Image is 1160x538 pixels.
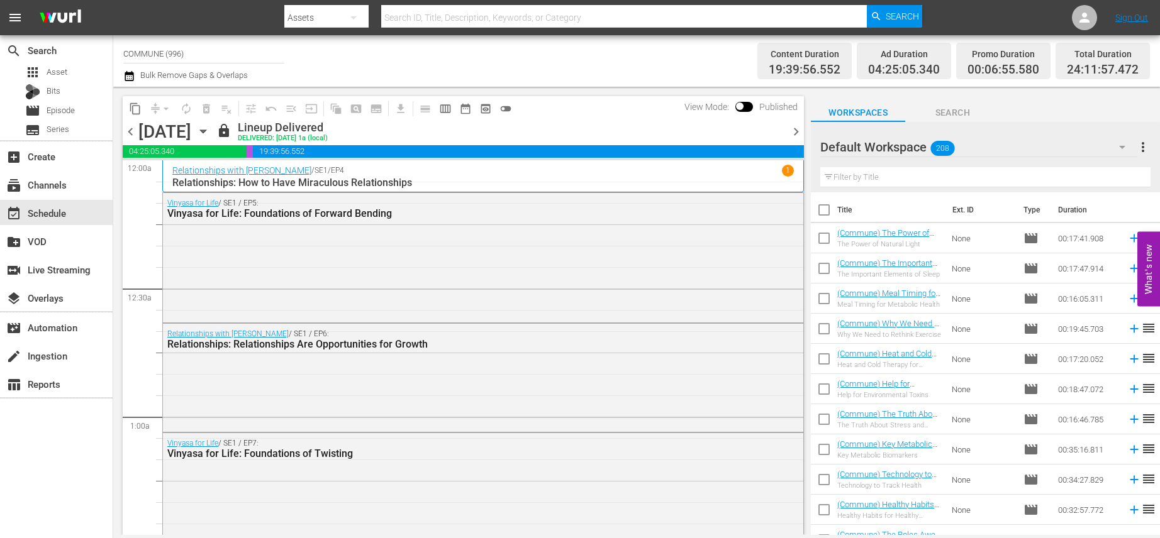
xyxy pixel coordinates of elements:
[47,104,75,117] span: Episode
[1127,473,1141,486] svg: Add to Schedule
[820,129,1137,165] div: Default Workspace
[6,377,21,392] span: Reports
[6,291,21,306] span: Overlays
[945,192,1016,228] th: Ext. ID
[868,45,940,63] div: Ad Duration
[947,495,1018,525] td: None
[1016,192,1051,228] th: Type
[138,121,191,142] div: [DATE]
[216,123,231,138] span: lock
[6,43,21,58] span: Search
[1141,230,1156,245] span: reorder
[735,102,744,111] span: Toggle to switch from Published to Draft view.
[476,99,496,119] span: View Backup
[238,134,328,143] div: DELIVERED: [DATE] 1a (local)
[947,404,1018,434] td: None
[331,166,344,175] p: EP4
[769,45,840,63] div: Content Duration
[1127,352,1141,366] svg: Add to Schedule
[47,85,60,97] span: Bits
[837,270,941,278] div: The Important Elements of Sleep
[811,105,905,121] span: Workspaces
[867,5,922,28] button: Search
[837,481,941,490] div: Technology to Track Health
[947,464,1018,495] td: None
[1053,223,1122,253] td: 00:17:41.908
[1053,464,1122,495] td: 00:34:27.829
[868,63,940,77] span: 04:25:05.340
[1141,381,1156,396] span: reorder
[123,124,138,140] span: chevron_left
[1053,374,1122,404] td: 00:18:47.072
[1053,283,1122,314] td: 00:16:05.311
[1127,261,1141,275] svg: Add to Schedule
[1141,321,1156,336] span: reorder
[25,123,40,138] span: Series
[1135,140,1151,155] span: more_vert
[247,145,253,158] span: 00:06:55.580
[837,192,944,228] th: Title
[1023,472,1039,487] span: Episode
[968,45,1039,63] div: Promo Duration
[947,223,1018,253] td: None
[837,451,941,459] div: Key Metabolic Biomarkers
[1141,471,1156,486] span: reorder
[123,145,247,158] span: 04:25:05.340
[1141,502,1156,517] span: reorder
[1067,45,1139,63] div: Total Duration
[167,329,731,350] div: / SE1 / EP6:
[1053,253,1122,283] td: 00:17:47.914
[386,96,411,121] span: Download as CSV
[1053,404,1122,434] td: 00:16:46.785
[837,421,941,429] div: The Truth About Stress and Trauma
[125,99,145,119] span: Copy Lineup
[1023,291,1039,306] span: Episode
[1127,382,1141,396] svg: Add to Schedule
[1053,434,1122,464] td: 00:35:16.811
[947,434,1018,464] td: None
[172,165,311,175] a: Relationships with [PERSON_NAME]
[905,105,1000,121] span: Search
[366,99,386,119] span: Create Series Block
[837,228,934,256] a: (Commune) The Power of Natural Light (Captioned)(Final)
[253,145,804,158] span: 19:39:56.552
[837,331,941,339] div: Why We Need to Rethink Exercise
[947,344,1018,374] td: None
[1053,495,1122,525] td: 00:32:57.772
[145,99,176,119] span: Remove Gaps & Overlaps
[6,178,21,193] span: Channels
[1137,232,1160,307] button: Open Feedback Widget
[25,84,40,99] div: Bits
[47,123,69,136] span: Series
[459,102,472,115] span: date_range_outlined
[947,253,1018,283] td: None
[837,349,937,387] a: (Commune) Heat and Cold Therapy for Healthy Metabolism (Captioned)(Final)
[435,99,455,119] span: Week Calendar View
[238,121,328,134] div: Lineup Delivered
[1141,411,1156,426] span: reorder
[1127,503,1141,517] svg: Add to Schedule
[321,96,346,121] span: Refresh All Search Blocks
[6,206,21,221] span: Schedule
[788,124,804,140] span: chevron_right
[1023,231,1039,246] span: Episode
[769,63,840,77] span: 19:39:56.552
[1127,412,1141,426] svg: Add to Schedule
[167,329,289,338] a: Relationships with [PERSON_NAME]
[837,469,937,498] a: (Commune) Technology to Track Health (Captioned)(Final)
[6,349,21,364] span: Ingestion
[6,150,21,165] span: Create
[837,361,941,369] div: Heat and Cold Therapy for Healthy Metabolism
[968,63,1039,77] span: 00:06:55.580
[172,177,794,189] p: Relationships: How to Have Miraculous Relationships
[411,96,435,121] span: Day Calendar View
[886,5,919,28] span: Search
[1023,261,1039,276] span: Episode
[837,319,941,347] a: (Commune) Why We Need to Rethink Exercise (Captioned)(Final)
[167,199,731,219] div: / SE1 / EP5:
[6,234,21,250] span: VOD
[1127,442,1141,456] svg: Add to Schedule
[47,66,67,79] span: Asset
[455,99,476,119] span: Month Calendar View
[1135,132,1151,162] button: more_vert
